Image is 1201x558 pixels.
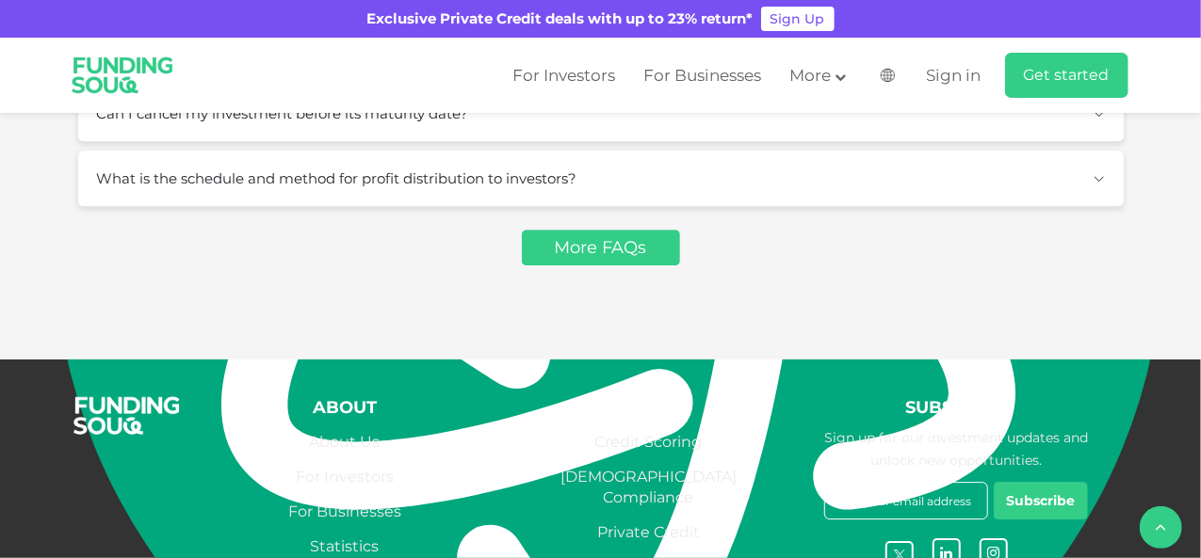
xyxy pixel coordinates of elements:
a: For Businesses [288,502,401,520]
button: Subscribe [994,482,1088,519]
a: About Us [309,433,380,451]
button: What is the schedule and method for profit distribution to investors? [78,151,1124,206]
div: About [217,397,474,418]
span: Sign in [927,66,982,85]
a: Sign in [922,60,982,91]
span: More [789,66,831,85]
a: For Investors [296,468,394,486]
a: [DEMOGRAPHIC_DATA] Compliance [560,468,737,506]
span: More [622,397,675,418]
span: Get started [1024,66,1110,84]
img: Logo [59,41,187,109]
a: For Businesses [639,60,766,91]
img: FooterLogo [60,380,194,451]
a: Statistics [310,537,379,555]
div: Exclusive Private Credit deals with up to 23% return* [367,8,754,30]
button: Can I cancel my investment before its maturity date? [78,86,1124,141]
a: Private Credit [597,523,700,541]
a: Sign Up [761,7,835,31]
input: Enter your email address [824,482,988,519]
button: back [1140,506,1182,549]
div: Sign up for our investment updates and unlock new opportunities. [824,427,1088,472]
a: For Investors [508,60,620,91]
img: SA Flag [881,69,895,82]
a: Credit Scoring [595,433,703,451]
a: More FAQs [522,230,680,265]
div: Subscribe [824,397,1088,418]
